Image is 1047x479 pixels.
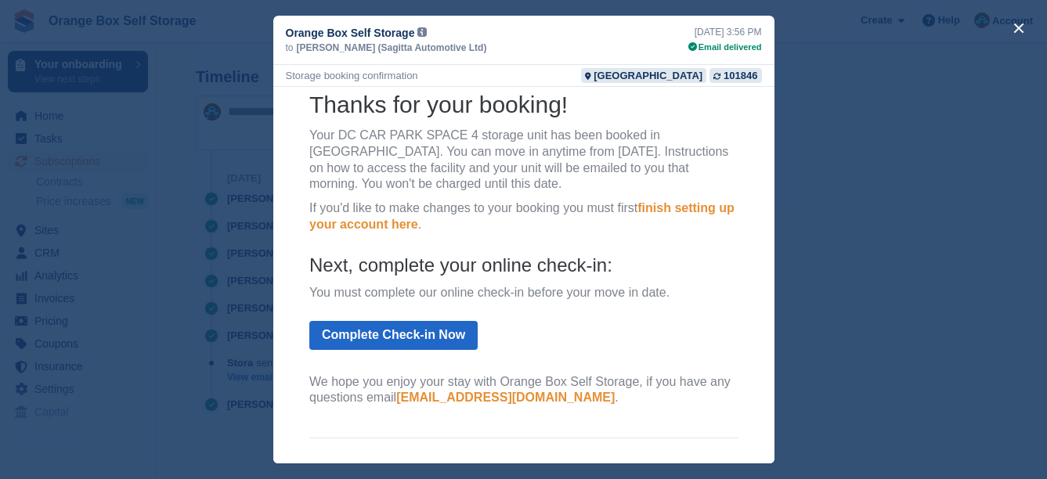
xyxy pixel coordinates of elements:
img: icon-info-grey-7440780725fd019a000dd9b08b2336e03edf1995a4989e88bcd33f0948082b44.svg [417,27,427,37]
div: [GEOGRAPHIC_DATA] [594,68,702,83]
p: Phone: [36,409,465,426]
a: 101846 [709,68,761,83]
p: You must complete our online check-in before your move in date. [36,198,465,214]
p: If you'd like to make changes to your booking you must first . [36,113,465,146]
div: 101846 [724,68,757,83]
div: Email delivered [688,41,762,54]
div: [DATE] 3:56 PM [688,25,762,39]
a: finish setting up your account here [36,114,461,144]
span: Orange Box Self Storage [286,25,415,41]
p: Email: [36,433,465,449]
a: [GEOGRAPHIC_DATA] [581,68,706,83]
p: We hope you enjoy your stay with Orange Box Self Storage, if you have any questions email . [36,287,465,320]
a: Complete Check-in Now [36,234,204,263]
button: close [1006,16,1031,41]
h2: Thanks for your booking! [36,2,465,33]
h4: Next, complete your online check-in: [36,166,465,190]
div: Storage booking confirmation [286,68,418,83]
span: to [286,41,294,55]
a: [EMAIL_ADDRESS][DOMAIN_NAME] [70,434,289,447]
p: Your DC CAR PARK SPACE 4 storage unit has been booked in [GEOGRAPHIC_DATA]. You can move in anyti... [36,41,465,106]
a: 03330047242 [76,410,153,423]
span: [PERSON_NAME] (Sagitta Automotive Ltd) [297,41,487,55]
a: [EMAIL_ADDRESS][DOMAIN_NAME] [123,304,341,317]
h6: Need help? [36,383,465,401]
